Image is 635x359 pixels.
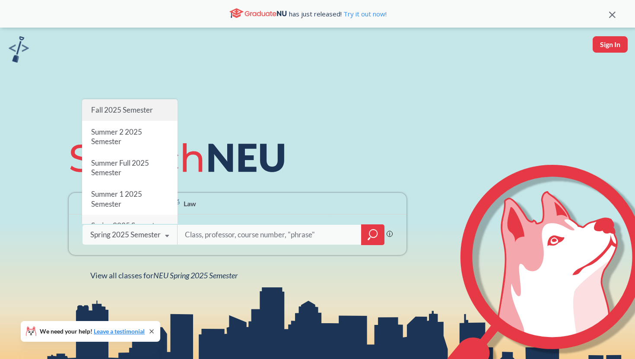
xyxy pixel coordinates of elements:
button: Sign In [593,36,628,53]
span: Fall 2025 Semester [91,105,153,114]
div: Spring 2025 Semester [90,230,161,239]
a: Leave a testimonial [94,328,145,335]
input: Class, professor, course number, "phrase" [184,226,355,244]
a: sandbox logo [9,36,29,65]
span: Law [184,198,196,208]
span: NEU Spring 2025 Semester [153,271,238,280]
span: View all classes for [90,271,238,280]
a: Try it out now! [342,9,387,18]
span: Spring 2025 Semester [91,221,162,230]
span: Summer Full 2025 Semester [91,158,149,177]
img: sandbox logo [9,36,29,63]
span: Summer 1 2025 Semester [91,190,142,208]
div: magnifying glass [361,224,384,245]
span: has just released! [289,9,387,19]
span: We need your help! [40,328,145,334]
svg: magnifying glass [368,229,378,241]
span: Summer 2 2025 Semester [91,127,142,146]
